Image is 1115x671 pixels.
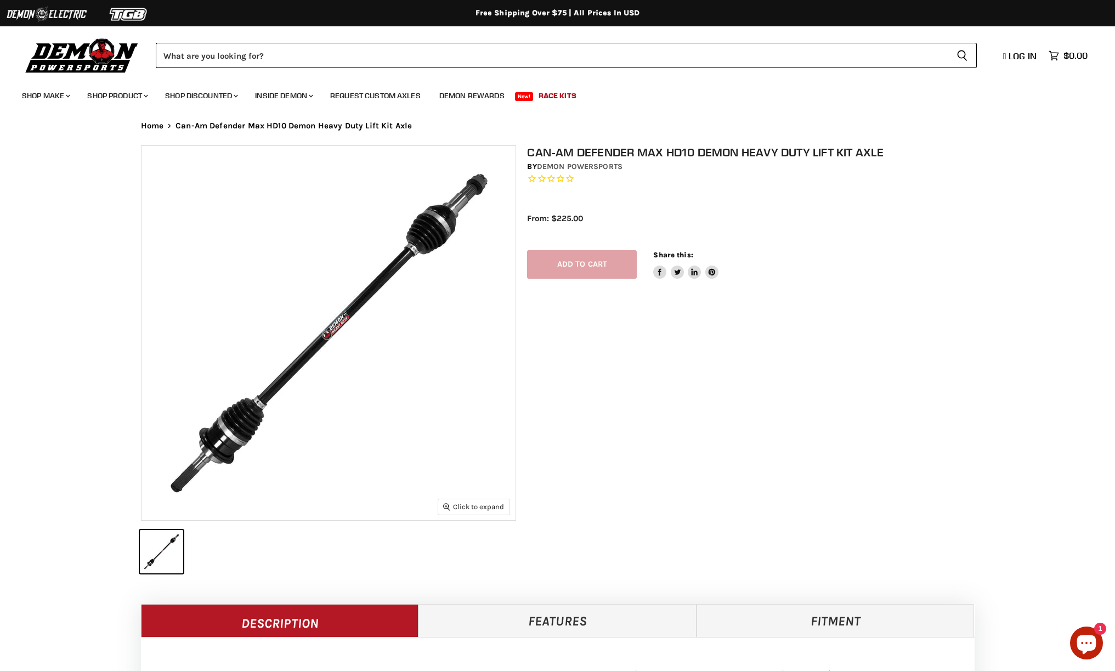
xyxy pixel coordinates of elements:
form: Product [156,43,977,68]
a: Demon Powersports [537,162,622,171]
a: Description [141,604,419,637]
a: Shop Discounted [157,84,245,107]
a: Features [418,604,697,637]
aside: Share this: [653,250,718,279]
span: Click to expand [443,503,504,511]
a: Inside Demon [247,84,320,107]
a: Shop Make [14,84,77,107]
span: From: $225.00 [527,213,583,223]
a: Home [141,121,164,131]
a: Request Custom Axles [322,84,429,107]
h1: Can-Am Defender Max HD10 Demon Heavy Duty Lift Kit Axle [527,145,986,159]
img: IMAGE [142,146,516,520]
a: $0.00 [1043,48,1093,64]
a: Log in [998,51,1043,61]
inbox-online-store-chat: Shopify online store chat [1067,627,1106,662]
a: Shop Product [79,84,155,107]
a: Fitment [697,604,975,637]
div: by [527,161,986,173]
div: Free Shipping Over $75 | All Prices In USD [119,8,997,18]
a: Race Kits [530,84,585,107]
span: New! [515,92,534,101]
img: TGB Logo 2 [88,4,170,25]
span: Log in [1009,50,1037,61]
img: Demon Electric Logo 2 [5,4,88,25]
ul: Main menu [14,80,1085,107]
input: Search [156,43,948,68]
span: $0.00 [1063,50,1088,61]
a: Demon Rewards [431,84,513,107]
button: Click to expand [438,499,510,514]
span: Rated 0.0 out of 5 stars 0 reviews [527,173,986,185]
button: Search [948,43,977,68]
span: Can-Am Defender Max HD10 Demon Heavy Duty Lift Kit Axle [176,121,412,131]
nav: Breadcrumbs [119,121,997,131]
span: Share this: [653,251,693,259]
button: IMAGE thumbnail [140,530,183,573]
img: Demon Powersports [22,36,142,75]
